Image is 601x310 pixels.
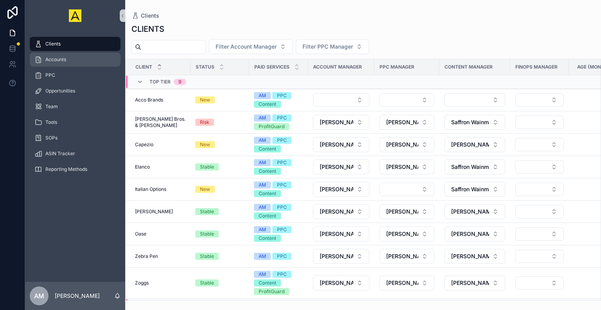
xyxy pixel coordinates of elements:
[451,163,489,171] span: Saffron Wainman
[259,288,284,295] div: ProfitGuard
[515,250,564,263] button: Select Button
[200,96,210,103] div: New
[380,249,434,264] button: Select Button
[380,64,414,70] span: PPC Manager
[386,141,418,149] span: [PERSON_NAME]
[200,119,209,126] div: Risk
[200,141,210,148] div: New
[451,208,489,216] span: [PERSON_NAME]
[259,168,276,175] div: Content
[277,253,287,260] div: PPC
[313,93,369,107] button: Select Button
[515,116,564,129] button: Select Button
[386,279,418,287] span: [PERSON_NAME]
[515,205,564,218] button: Select Button
[313,115,369,130] button: Select Button
[320,163,353,171] span: [PERSON_NAME]
[45,88,75,94] span: Opportunities
[135,141,153,148] span: Capezio
[69,9,81,22] img: App logo
[30,100,121,114] a: Team
[131,24,164,34] h1: CLIENTS
[451,185,489,193] span: Saffron Wainman
[200,208,214,215] div: Stable
[515,64,558,70] span: FinOps Manager
[30,53,121,67] a: Accounts
[277,114,287,121] div: PPC
[45,56,66,63] span: Accounts
[277,137,287,144] div: PPC
[320,208,353,216] span: [PERSON_NAME]
[444,64,493,70] span: Content Manager
[259,226,266,233] div: AM
[254,64,290,70] span: Paid Services
[259,212,276,219] div: Content
[259,159,266,166] div: AM
[34,291,44,301] span: AM
[451,279,489,287] span: [PERSON_NAME]
[277,226,287,233] div: PPC
[200,253,214,260] div: Stable
[313,160,369,174] button: Select Button
[313,137,369,152] button: Select Button
[30,37,121,51] a: Clients
[141,12,159,20] span: Clients
[259,279,276,286] div: Content
[135,231,146,237] span: Oase
[30,147,121,161] a: ASIN Tracker
[135,97,163,103] span: Acco Brands
[386,208,418,216] span: [PERSON_NAME]
[277,181,287,189] div: PPC
[313,64,362,70] span: Account Manager
[277,92,287,99] div: PPC
[259,114,266,121] div: AM
[313,276,369,290] button: Select Button
[277,159,287,166] div: PPC
[200,279,214,286] div: Stable
[451,230,489,238] span: [PERSON_NAME]
[135,280,149,286] span: Zoggs
[380,160,434,174] button: Select Button
[196,64,214,70] span: Status
[200,186,210,193] div: New
[313,227,369,241] button: Select Button
[30,131,121,145] a: SOPs
[259,92,266,99] div: AM
[380,93,434,107] button: Select Button
[135,116,186,129] span: [PERSON_NAME] Bros. & [PERSON_NAME]
[45,119,57,125] span: Tools
[296,39,369,54] button: Select Button
[515,276,564,290] button: Select Button
[386,118,418,126] span: [PERSON_NAME]
[30,162,121,176] a: Reporting Methods
[380,204,434,219] button: Select Button
[451,118,489,126] span: Saffron Wainman
[515,160,564,174] button: Select Button
[30,84,121,98] a: Opportunities
[277,271,287,278] div: PPC
[209,39,293,54] button: Select Button
[515,183,564,196] button: Select Button
[313,182,369,197] button: Select Button
[259,145,276,152] div: Content
[320,279,353,287] span: [PERSON_NAME]
[149,79,171,85] span: Top Tier
[259,271,266,278] div: AM
[259,253,266,260] div: AM
[45,103,58,110] span: Team
[444,249,505,264] button: Select Button
[277,204,287,211] div: PPC
[131,12,159,20] a: Clients
[313,249,369,264] button: Select Button
[135,164,150,170] span: Elanco
[200,230,214,237] div: Stable
[45,166,87,172] span: Reporting Methods
[313,204,369,219] button: Select Button
[45,72,55,78] span: PPC
[451,252,489,260] span: [PERSON_NAME]
[444,137,505,152] button: Select Button
[135,186,166,192] span: Italian Options
[320,141,353,149] span: [PERSON_NAME]
[45,150,75,157] span: ASIN Tracker
[444,115,505,130] button: Select Button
